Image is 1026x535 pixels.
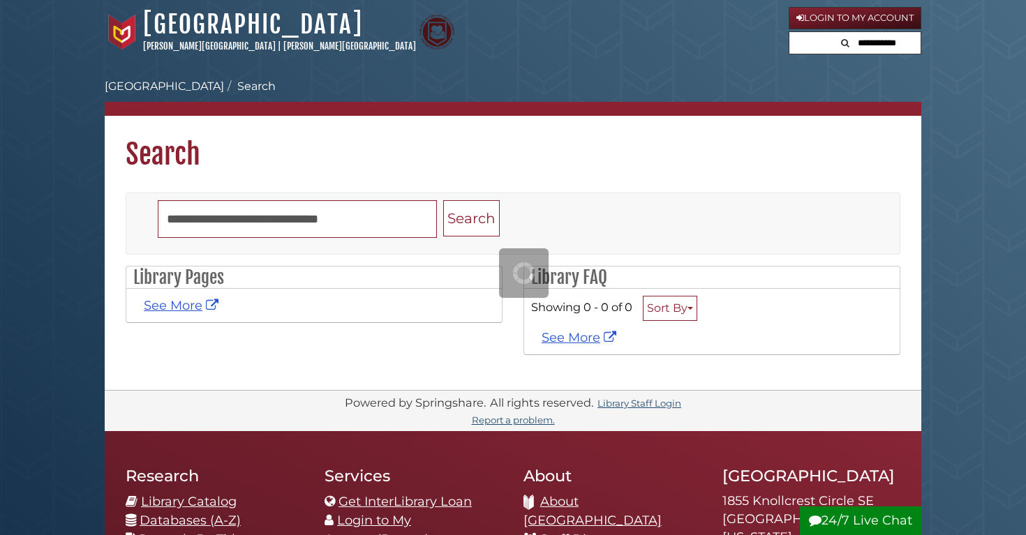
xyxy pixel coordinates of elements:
[144,298,222,313] a: See More
[278,40,281,52] span: |
[597,398,681,409] a: Library Staff Login
[472,414,555,425] a: Report a problem.
[283,40,416,52] a: [PERSON_NAME][GEOGRAPHIC_DATA]
[143,40,276,52] a: [PERSON_NAME][GEOGRAPHIC_DATA]
[789,7,921,29] a: Login to My Account
[837,32,854,51] button: Search
[140,513,241,528] a: Databases (A-Z)
[800,506,921,535] button: 24/7 Live Chat
[143,9,363,40] a: [GEOGRAPHIC_DATA]
[443,200,500,237] button: Search
[141,494,237,509] a: Library Catalog
[722,466,900,485] h2: [GEOGRAPHIC_DATA]
[542,330,620,345] a: See More
[126,466,304,485] h2: Research
[531,300,632,314] span: Showing 0 - 0 of 0
[339,494,472,509] a: Get InterLibrary Loan
[643,296,697,321] button: Sort By
[488,395,595,409] div: All rights reserved.
[105,116,921,172] h1: Search
[325,466,503,485] h2: Services
[224,78,276,95] li: Search
[105,15,140,50] img: Calvin University
[105,80,224,93] a: [GEOGRAPHIC_DATA]
[524,266,900,289] h2: Library FAQ
[105,78,921,116] nav: breadcrumb
[343,395,488,409] div: Powered by Springshare.
[841,38,849,47] i: Search
[419,15,454,50] img: Calvin Theological Seminary
[513,262,535,284] img: Working...
[523,466,701,485] h2: About
[126,266,502,289] h2: Library Pages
